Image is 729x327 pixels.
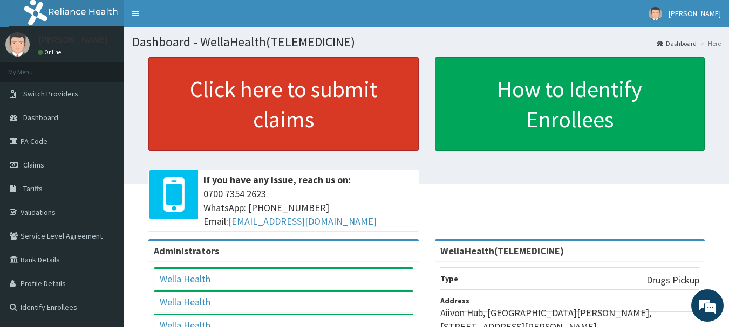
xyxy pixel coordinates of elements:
img: User Image [5,32,30,57]
span: Dashboard [23,113,58,122]
b: Administrators [154,245,219,257]
a: Online [38,48,64,56]
img: d_794563401_company_1708531726252_794563401 [20,54,44,81]
textarea: Type your message and hit 'Enter' [5,215,206,253]
a: Click here to submit claims [148,57,419,151]
p: [PERSON_NAME] [38,35,108,45]
a: [EMAIL_ADDRESS][DOMAIN_NAME] [228,215,377,227]
a: Dashboard [657,39,697,48]
h1: Dashboard - WellaHealth(TELEMEDICINE) [132,35,721,49]
img: User Image [649,7,662,20]
p: Drugs Pickup [646,273,699,287]
strong: WellaHealth(TELEMEDICINE) [440,245,564,257]
b: Type [440,274,458,283]
b: Address [440,296,469,305]
b: If you have any issue, reach us on: [203,173,351,186]
span: [PERSON_NAME] [669,9,721,18]
a: Wella Health [160,296,210,308]
div: Chat with us now [56,60,181,74]
a: How to Identify Enrollees [435,57,705,151]
span: Claims [23,160,44,170]
span: Tariffs [23,184,43,193]
a: Wella Health [160,273,210,285]
div: Minimize live chat window [177,5,203,31]
li: Here [698,39,721,48]
span: We're online! [63,96,149,205]
span: 0700 7354 2623 WhatsApp: [PHONE_NUMBER] Email: [203,187,413,228]
span: Switch Providers [23,89,78,99]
